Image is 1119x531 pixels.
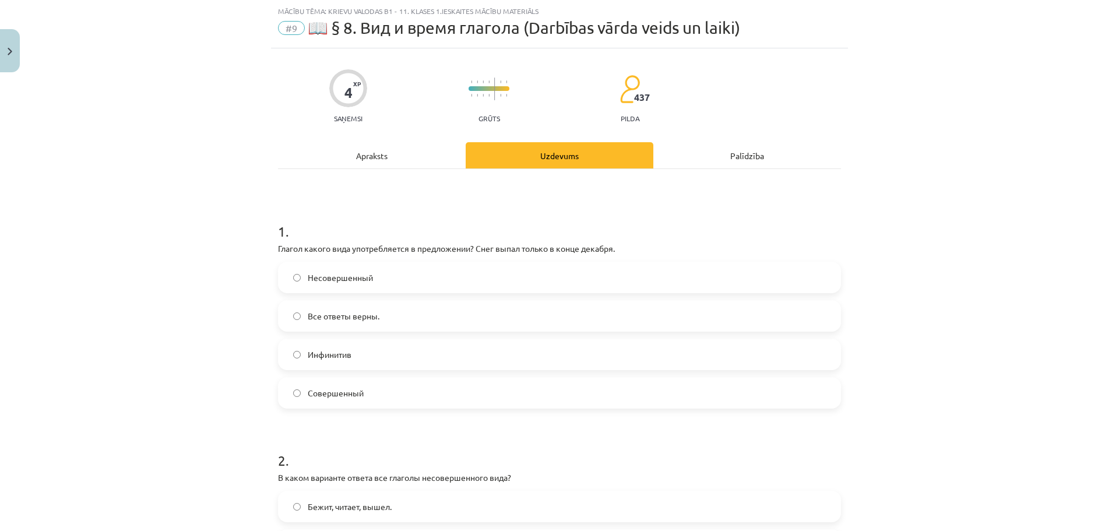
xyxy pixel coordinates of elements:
img: icon-short-line-57e1e144782c952c97e751825c79c345078a6d821885a25fce030b3d8c18986b.svg [477,94,478,97]
span: Инфинитив [308,349,351,361]
span: Несовершенный [308,272,373,284]
img: icon-short-line-57e1e144782c952c97e751825c79c345078a6d821885a25fce030b3d8c18986b.svg [506,94,507,97]
p: Глагол какого вида употребляется в предложении? Снег выпал только в конце декабря. [278,242,841,255]
img: icon-short-line-57e1e144782c952c97e751825c79c345078a6d821885a25fce030b3d8c18986b.svg [488,80,490,83]
img: icon-short-line-57e1e144782c952c97e751825c79c345078a6d821885a25fce030b3d8c18986b.svg [500,94,501,97]
p: pilda [621,114,639,122]
img: icon-short-line-57e1e144782c952c97e751825c79c345078a6d821885a25fce030b3d8c18986b.svg [471,94,472,97]
span: Бежит, читает, вышел. [308,501,392,513]
input: Совершенный [293,389,301,397]
span: Все ответы верны. [308,310,379,322]
img: icon-long-line-d9ea69661e0d244f92f715978eff75569469978d946b2353a9bb055b3ed8787d.svg [494,78,495,100]
div: Palīdzība [653,142,841,168]
span: #9 [278,21,305,35]
img: icon-short-line-57e1e144782c952c97e751825c79c345078a6d821885a25fce030b3d8c18986b.svg [483,80,484,83]
div: Apraksts [278,142,466,168]
span: XP [353,80,361,87]
input: Бежит, читает, вышел. [293,503,301,511]
span: 📖 § 8. Вид и время глагола (Darbības vārda veids un laiki) [308,18,740,37]
img: icon-short-line-57e1e144782c952c97e751825c79c345078a6d821885a25fce030b3d8c18986b.svg [477,80,478,83]
span: Совершенный [308,387,364,399]
h1: 2 . [278,432,841,468]
div: Uzdevums [466,142,653,168]
div: 4 [344,85,353,101]
span: 437 [634,92,650,103]
img: icon-short-line-57e1e144782c952c97e751825c79c345078a6d821885a25fce030b3d8c18986b.svg [483,94,484,97]
p: Saņemsi [329,114,367,122]
img: icon-short-line-57e1e144782c952c97e751825c79c345078a6d821885a25fce030b3d8c18986b.svg [506,80,507,83]
img: icon-close-lesson-0947bae3869378f0d4975bcd49f059093ad1ed9edebbc8119c70593378902aed.svg [8,48,12,55]
p: Grūts [478,114,500,122]
input: Все ответы верны. [293,312,301,320]
h1: 1 . [278,203,841,239]
div: Mācību tēma: Krievu valodas b1 - 11. klases 1.ieskaites mācību materiāls [278,7,841,15]
p: В каком варианте ответа все глаголы несовершенного вида? [278,472,841,484]
input: Инфинитив [293,351,301,358]
img: icon-short-line-57e1e144782c952c97e751825c79c345078a6d821885a25fce030b3d8c18986b.svg [488,94,490,97]
img: students-c634bb4e5e11cddfef0936a35e636f08e4e9abd3cc4e673bd6f9a4125e45ecb1.svg [620,75,640,104]
img: icon-short-line-57e1e144782c952c97e751825c79c345078a6d821885a25fce030b3d8c18986b.svg [500,80,501,83]
img: icon-short-line-57e1e144782c952c97e751825c79c345078a6d821885a25fce030b3d8c18986b.svg [471,80,472,83]
input: Несовершенный [293,274,301,282]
